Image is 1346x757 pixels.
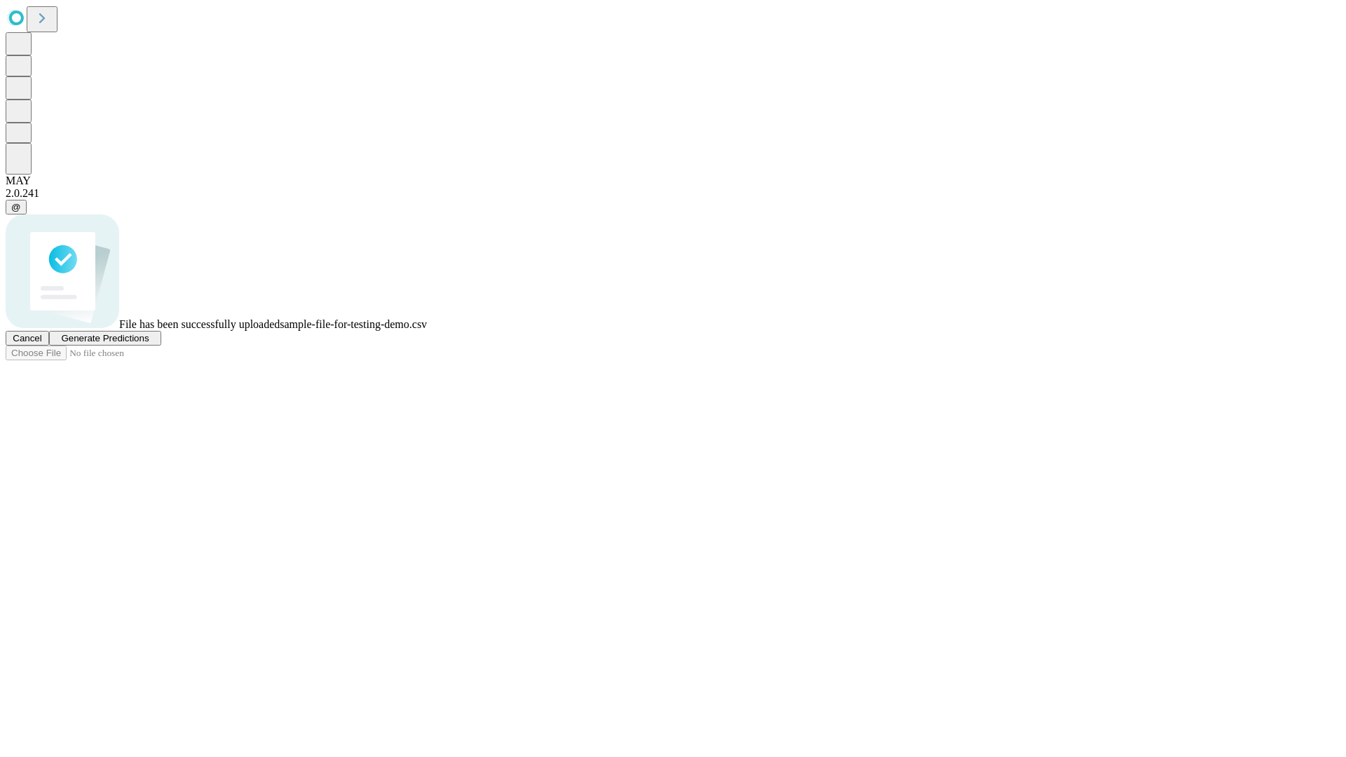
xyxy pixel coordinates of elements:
div: 2.0.241 [6,187,1340,200]
span: Cancel [13,333,42,343]
span: sample-file-for-testing-demo.csv [280,318,427,330]
button: Cancel [6,331,49,346]
button: Generate Predictions [49,331,161,346]
span: @ [11,202,21,212]
span: Generate Predictions [61,333,149,343]
div: MAY [6,175,1340,187]
button: @ [6,200,27,214]
span: File has been successfully uploaded [119,318,280,330]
